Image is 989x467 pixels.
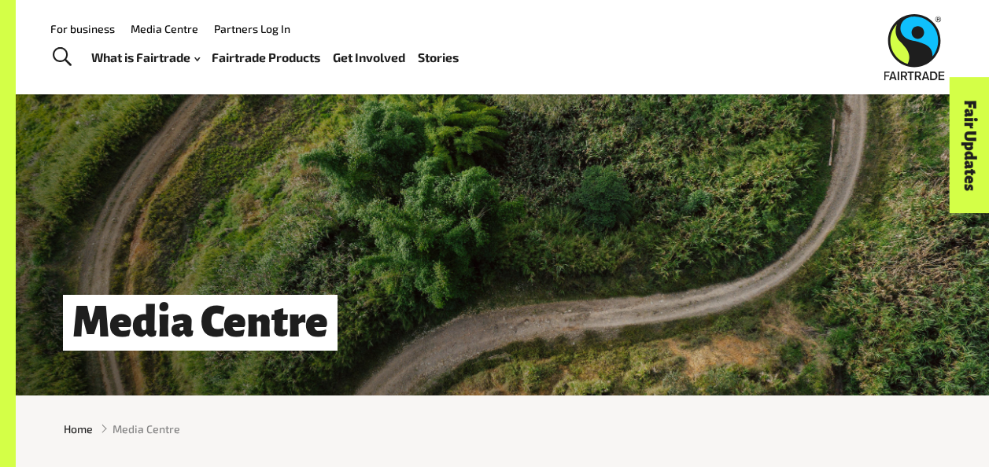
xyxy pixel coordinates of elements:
a: What is Fairtrade [91,46,200,68]
a: Media Centre [131,22,198,35]
a: Partners Log In [214,22,290,35]
a: Fairtrade Products [212,46,320,68]
a: Stories [418,46,459,68]
span: Media Centre [113,421,180,437]
img: Fairtrade Australia New Zealand logo [884,14,945,80]
a: Home [64,421,93,437]
a: For business [50,22,115,35]
a: Toggle Search [42,38,81,77]
a: Get Involved [333,46,405,68]
h1: Media Centre [63,295,338,351]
